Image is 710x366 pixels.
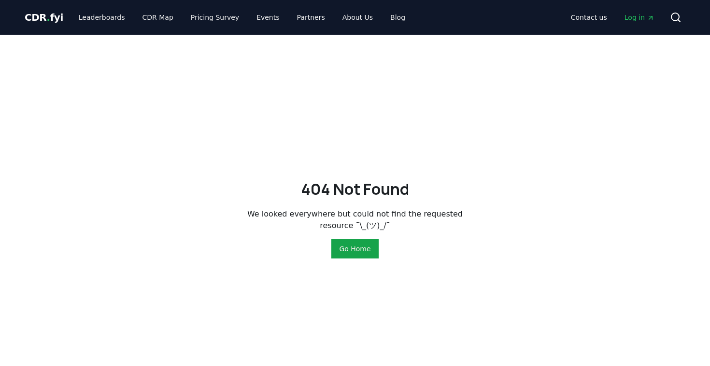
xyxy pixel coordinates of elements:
[183,9,247,26] a: Pricing Survey
[617,9,662,26] a: Log in
[249,9,287,26] a: Events
[331,239,378,258] button: Go Home
[247,208,463,231] p: We looked everywhere but could not find the requested resource ¯\_(ツ)_/¯
[335,9,381,26] a: About Us
[71,9,413,26] nav: Main
[289,9,333,26] a: Partners
[71,9,133,26] a: Leaderboards
[383,9,413,26] a: Blog
[301,177,409,201] h2: 404 Not Found
[25,11,63,24] a: CDR.fyi
[563,9,615,26] a: Contact us
[47,12,50,23] span: .
[625,13,654,22] span: Log in
[563,9,662,26] nav: Main
[135,9,181,26] a: CDR Map
[25,12,63,23] span: CDR fyi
